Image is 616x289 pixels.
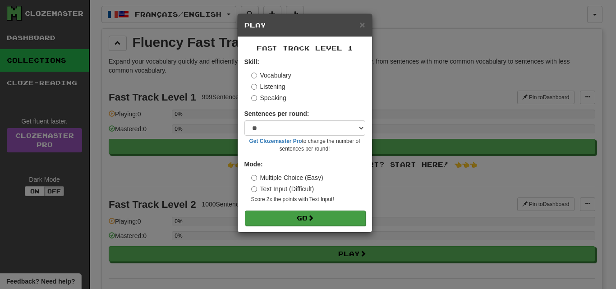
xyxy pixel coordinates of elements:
[251,95,257,101] input: Speaking
[251,184,314,193] label: Text Input (Difficult)
[244,21,365,30] h5: Play
[251,82,285,91] label: Listening
[245,211,366,226] button: Go
[251,84,257,90] input: Listening
[251,196,365,203] small: Score 2x the points with Text Input !
[244,161,263,168] strong: Mode:
[251,186,257,192] input: Text Input (Difficult)
[251,173,323,182] label: Multiple Choice (Easy)
[251,93,286,102] label: Speaking
[244,138,365,153] small: to change the number of sentences per round!
[251,73,257,78] input: Vocabulary
[251,175,257,181] input: Multiple Choice (Easy)
[359,19,365,30] span: ×
[251,71,291,80] label: Vocabulary
[359,20,365,29] button: Close
[244,109,309,118] label: Sentences per round:
[244,58,259,65] strong: Skill:
[249,138,302,144] a: Get Clozemaster Pro
[257,44,353,52] span: Fast Track Level 1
